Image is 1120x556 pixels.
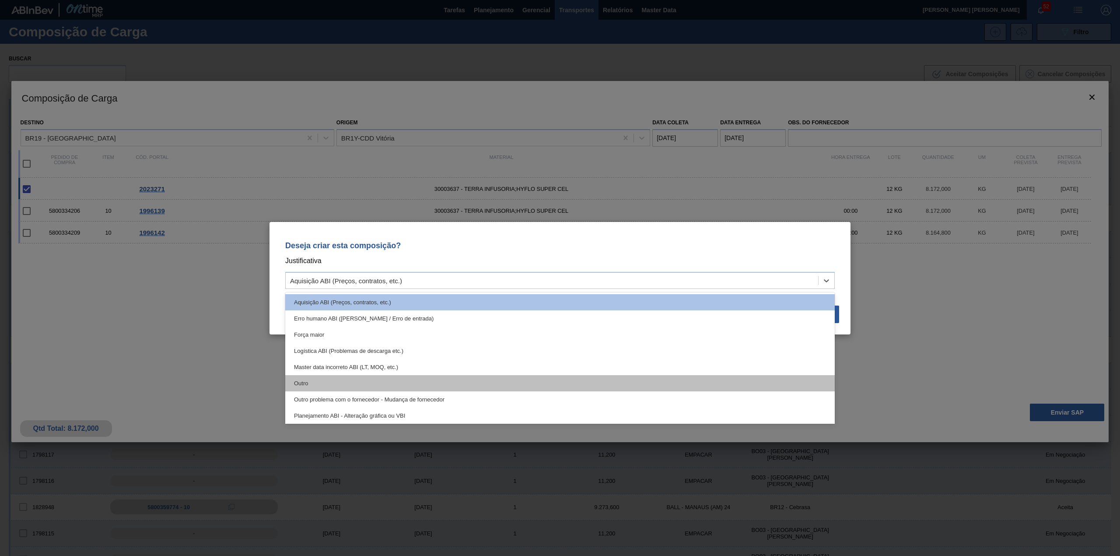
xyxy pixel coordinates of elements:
div: Aquisição ABI (Preços, contratos, etc.) [285,294,835,310]
div: Aquisição ABI (Preços, contratos, etc.) [290,277,402,284]
div: Master data incorreto ABI (LT, MOQ, etc.) [285,359,835,375]
div: Outro problema com o fornecedor - Mudança de fornecedor [285,391,835,408]
div: Erro humano ABI ([PERSON_NAME] / Erro de entrada) [285,310,835,327]
div: Outro [285,375,835,391]
div: Força maior [285,327,835,343]
p: Justificativa [285,255,835,267]
div: Logística ABI (Problemas de descarga etc.) [285,343,835,359]
div: Planejamento ABI - Alteração gráfica ou VBI [285,408,835,424]
p: Deseja criar esta composição? [285,241,835,250]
